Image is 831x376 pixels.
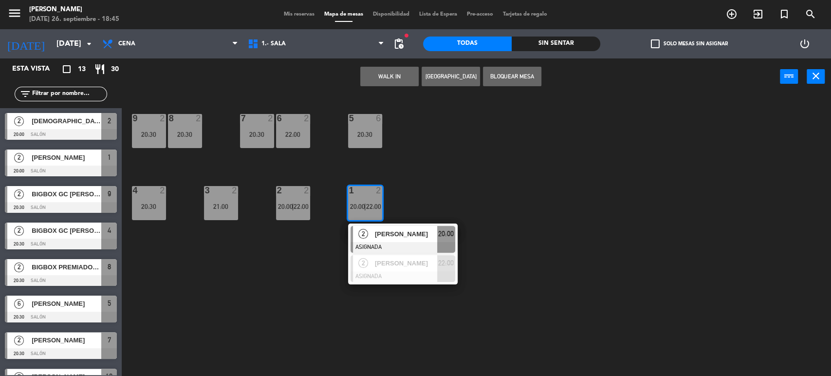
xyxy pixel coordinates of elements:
[368,12,414,17] span: Disponibilidad
[364,203,366,210] span: |
[348,131,382,138] div: 20:30
[277,114,277,123] div: 6
[294,203,309,210] span: 22:00
[160,186,166,195] div: 2
[278,203,293,210] span: 20:00
[29,15,119,24] div: [DATE] 26. septiembre - 18:45
[232,186,238,195] div: 2
[118,40,135,47] span: Cena
[261,40,286,47] span: 1.- Sala
[32,262,101,272] span: BIGBOX PREMIADOS [PERSON_NAME]
[358,258,368,268] span: 2
[108,115,111,127] span: 2
[462,12,498,17] span: Pre-acceso
[650,39,727,48] label: Solo mesas sin asignar
[14,116,24,126] span: 2
[438,228,454,240] span: 20:00
[375,258,437,268] span: [PERSON_NAME]
[393,38,405,50] span: pending_actions
[360,67,419,86] button: WALK IN
[780,69,798,84] button: power_input
[32,152,101,163] span: [PERSON_NAME]
[319,12,368,17] span: Mapa de mesas
[438,257,454,269] span: 22:00
[304,114,310,123] div: 2
[422,67,480,86] button: [GEOGRAPHIC_DATA]
[512,37,600,51] div: Sin sentar
[810,70,822,82] i: close
[423,37,512,51] div: Todas
[32,189,101,199] span: BIGBOX GC [PERSON_NAME]
[349,186,350,195] div: 1
[14,263,24,272] span: 2
[650,39,659,48] span: check_box_outline_blank
[277,186,277,195] div: 2
[14,153,24,163] span: 2
[14,336,24,345] span: 2
[276,131,310,138] div: 22:00
[279,12,319,17] span: Mis reservas
[108,298,111,309] span: 5
[752,8,764,20] i: exit_to_app
[94,63,106,75] i: restaurant
[7,6,22,20] i: menu
[132,203,166,210] div: 20:30
[798,38,810,50] i: power_settings_new
[376,114,382,123] div: 6
[14,189,24,199] span: 2
[805,8,816,20] i: search
[358,229,368,239] span: 2
[32,226,101,236] span: BIGBOX GC [PERSON_NAME]
[31,89,107,99] input: Filtrar por nombre...
[61,63,73,75] i: crop_square
[168,131,202,138] div: 20:30
[292,203,294,210] span: |
[108,225,111,236] span: 4
[376,186,382,195] div: 2
[196,114,202,123] div: 2
[7,6,22,24] button: menu
[108,261,111,273] span: 8
[108,151,111,163] span: 1
[32,116,101,126] span: [DEMOGRAPHIC_DATA][PERSON_NAME]
[498,12,552,17] span: Tarjetas de regalo
[14,299,24,309] span: 6
[366,203,381,210] span: 22:00
[404,33,409,38] span: fiber_manual_record
[83,38,95,50] i: arrow_drop_down
[108,334,111,346] span: 7
[778,8,790,20] i: turned_in_not
[726,8,738,20] i: add_circle_outline
[349,114,350,123] div: 5
[108,188,111,200] span: 9
[160,114,166,123] div: 2
[78,64,86,75] span: 13
[5,63,70,75] div: Esta vista
[304,186,310,195] div: 2
[32,335,101,345] span: [PERSON_NAME]
[29,5,119,15] div: [PERSON_NAME]
[350,203,365,210] span: 20:00
[111,64,119,75] span: 30
[783,70,795,82] i: power_input
[414,12,462,17] span: Lista de Espera
[375,229,437,239] span: [PERSON_NAME]
[204,203,238,210] div: 21:00
[132,131,166,138] div: 20:30
[14,226,24,236] span: 2
[32,299,101,309] span: [PERSON_NAME]
[19,88,31,100] i: filter_list
[807,69,825,84] button: close
[241,114,241,123] div: 7
[483,67,541,86] button: Bloquear Mesa
[268,114,274,123] div: 2
[240,131,274,138] div: 20:30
